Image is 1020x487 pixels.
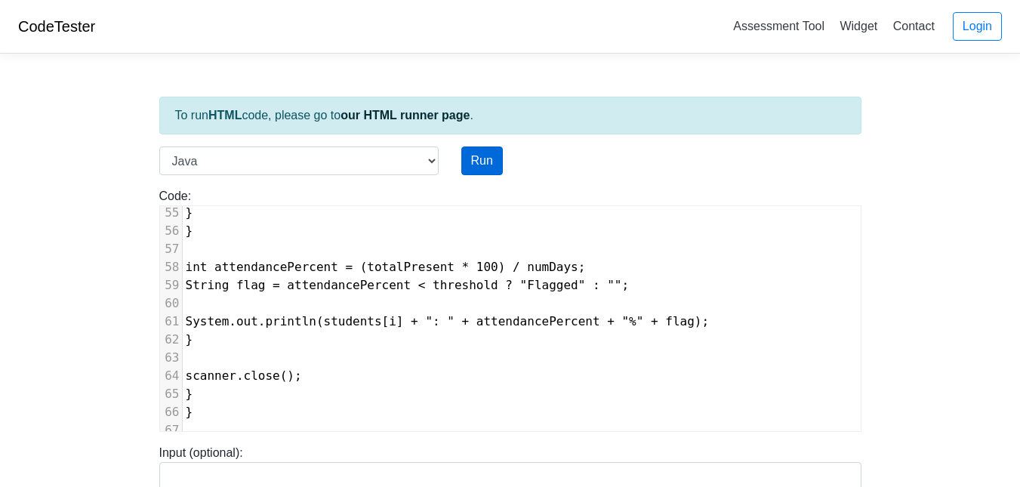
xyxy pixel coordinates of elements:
div: 59 [160,276,182,294]
div: 66 [160,403,182,421]
div: 58 [160,258,182,276]
span: scanner.close(); [186,368,302,383]
div: 65 [160,385,182,403]
a: Login [953,12,1002,41]
div: 56 [160,222,182,240]
div: 64 [160,367,182,385]
span: System.out.println(students[i] + ": " + attendancePercent + "%" + flag); [186,314,710,328]
div: 63 [160,349,182,367]
span: int attendancePercent = (totalPresent * 100) / numDays; [186,260,586,274]
span: } [186,332,193,347]
div: 57 [160,240,182,258]
div: 67 [160,421,182,439]
div: 61 [160,313,182,331]
a: Assessment Tool [727,14,830,39]
div: 62 [160,331,182,349]
span: String flag = attendancePercent < threshold ? "Flagged" : ""; [186,278,630,292]
div: 55 [160,204,182,222]
a: CodeTester [18,18,95,35]
div: 60 [160,294,182,313]
div: To run code, please go to . [159,97,861,134]
div: Code: [148,187,873,432]
a: Widget [834,14,883,39]
span: } [186,223,193,238]
span: } [186,205,193,220]
button: Run [461,146,503,175]
span: } [186,405,193,419]
span: } [186,387,193,401]
a: our HTML runner page [341,109,470,122]
strong: HTML [208,109,242,122]
a: Contact [887,14,941,39]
